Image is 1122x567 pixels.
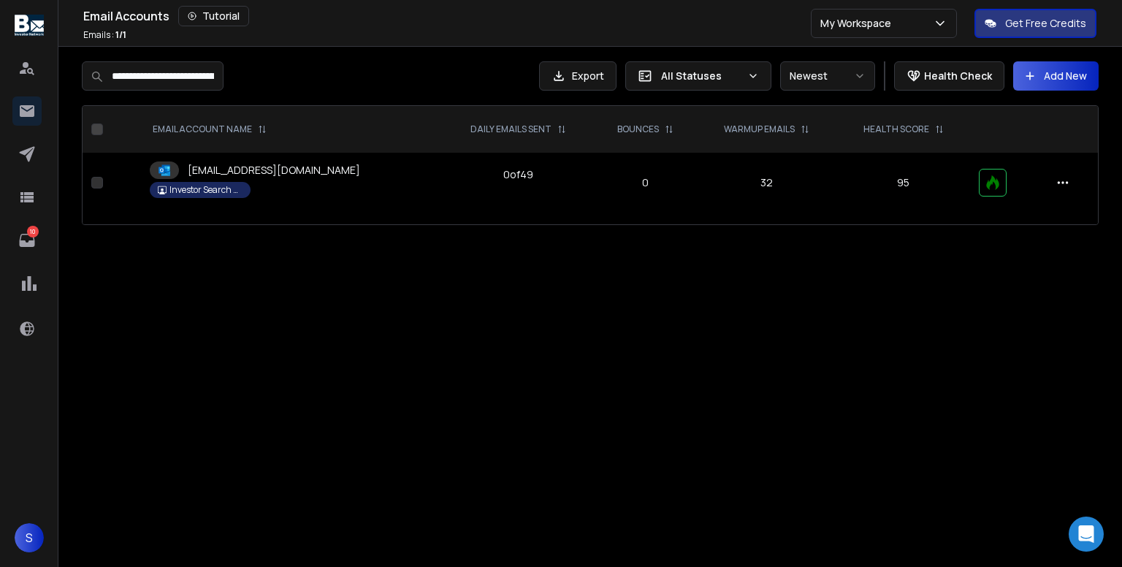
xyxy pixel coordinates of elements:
[1005,16,1086,31] p: Get Free Credits
[15,523,44,552] button: S
[83,6,811,26] div: Email Accounts
[27,226,39,237] p: 10
[153,123,267,135] div: EMAIL ACCOUNT NAME
[178,6,249,26] button: Tutorial
[617,123,659,135] p: BOUNCES
[503,167,533,182] div: 0 of 49
[470,123,552,135] p: DAILY EMAILS SENT
[837,153,971,213] td: 95
[924,69,992,83] p: Health Check
[661,69,741,83] p: All Statuses
[83,29,126,41] p: Emails :
[820,16,897,31] p: My Workspace
[780,61,875,91] button: Newest
[1069,517,1104,552] div: Open Intercom Messenger
[1013,61,1099,91] button: Add New
[974,9,1096,38] button: Get Free Credits
[188,163,360,178] p: [EMAIL_ADDRESS][DOMAIN_NAME]
[724,123,795,135] p: WARMUP EMAILS
[169,184,243,196] p: Investor Search Brillwood
[697,153,837,213] td: 32
[15,15,44,36] img: logo
[863,123,929,135] p: HEALTH SCORE
[12,226,42,255] a: 10
[894,61,1004,91] button: Health Check
[603,175,688,190] p: 0
[539,61,617,91] button: Export
[115,28,126,41] span: 1 / 1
